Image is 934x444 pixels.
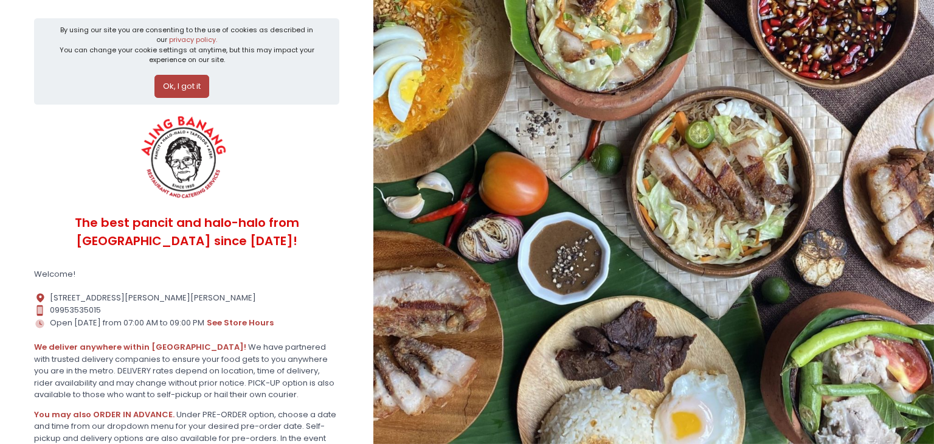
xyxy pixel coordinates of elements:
[55,25,319,65] div: By using our site you are consenting to the use of cookies as described in our You can change you...
[34,268,339,280] div: Welcome!
[34,409,175,420] b: You may also ORDER IN ADVANCE.
[169,35,217,44] a: privacy policy.
[34,341,246,353] b: We deliver anywhere within [GEOGRAPHIC_DATA]!
[134,113,235,204] img: ALING BANANG
[34,204,339,260] div: The best pancit and halo-halo from [GEOGRAPHIC_DATA] since [DATE]!
[34,341,339,401] div: We have partnered with trusted delivery companies to ensure your food gets to you anywhere you ar...
[34,292,339,304] div: [STREET_ADDRESS][PERSON_NAME][PERSON_NAME]
[154,75,209,98] button: Ok, I got it
[34,316,339,330] div: Open [DATE] from 07:00 AM to 09:00 PM
[34,304,339,316] div: 09953535015
[206,316,274,330] button: see store hours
